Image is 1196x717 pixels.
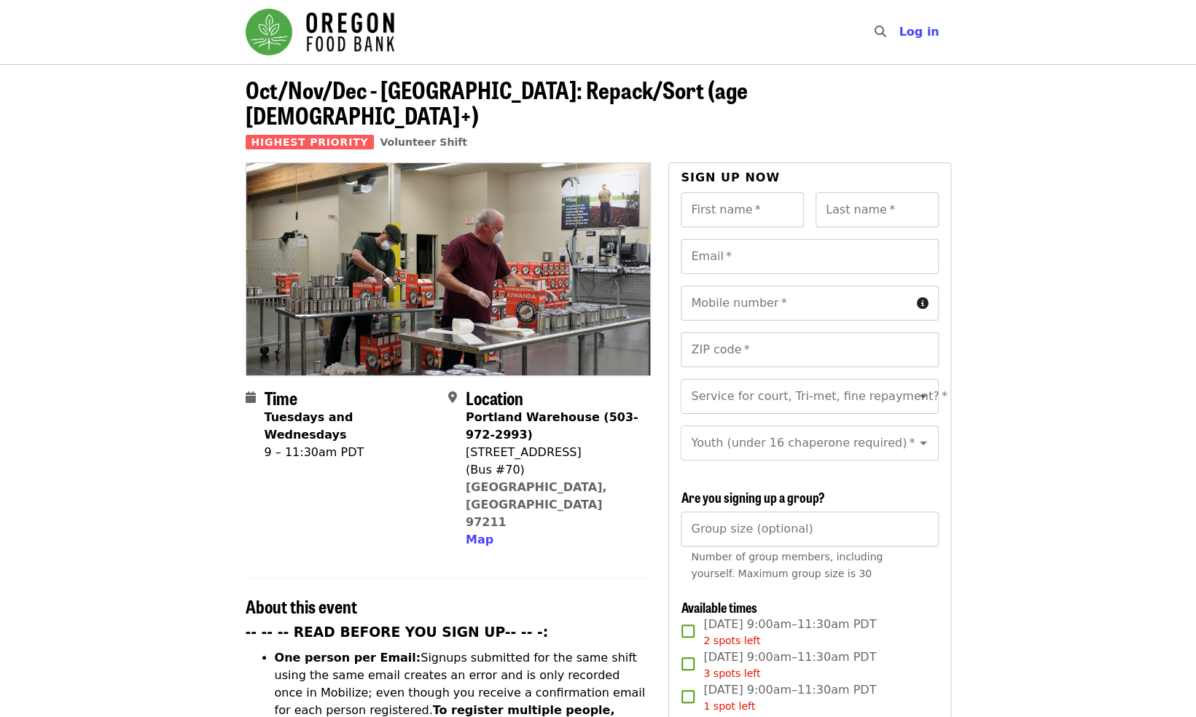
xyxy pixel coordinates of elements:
[703,616,876,649] span: [DATE] 9:00am–11:30am PDT
[703,635,760,646] span: 2 spots left
[448,391,457,404] i: map-marker-alt icon
[894,15,906,50] input: Search
[681,286,910,321] input: Mobile number
[681,487,824,506] span: Are you signing up a group?
[681,239,938,274] input: Email
[874,25,886,39] i: search icon
[380,136,467,148] a: Volunteer Shift
[466,480,607,529] a: [GEOGRAPHIC_DATA], [GEOGRAPHIC_DATA] 97211
[913,386,934,407] button: Open
[816,192,939,227] input: Last name
[246,391,256,404] i: calendar icon
[265,410,353,442] strong: Tuesdays and Wednesdays
[246,163,651,375] img: Oct/Nov/Dec - Portland: Repack/Sort (age 16+) organized by Oregon Food Bank
[466,461,639,479] div: (Bus #70)
[681,597,757,616] span: Available times
[246,135,375,149] span: Highest Priority
[703,681,876,714] span: [DATE] 9:00am–11:30am PDT
[681,192,804,227] input: First name
[703,667,760,679] span: 3 spots left
[917,297,929,310] i: circle-info icon
[265,385,297,410] span: Time
[681,512,938,546] input: [object Object]
[887,17,950,47] button: Log in
[466,385,523,410] span: Location
[246,9,394,55] img: Oregon Food Bank - Home
[703,649,876,681] span: [DATE] 9:00am–11:30am PDT
[466,531,493,549] button: Map
[913,433,934,453] button: Open
[466,533,493,546] span: Map
[275,651,421,665] strong: One person per Email:
[681,332,938,367] input: ZIP code
[899,25,939,39] span: Log in
[681,171,780,184] span: Sign up now
[246,624,549,640] strong: -- -- -- READ BEFORE YOU SIGN UP-- -- -:
[691,551,883,579] span: Number of group members, including yourself. Maximum group size is 30
[246,72,748,132] span: Oct/Nov/Dec - [GEOGRAPHIC_DATA]: Repack/Sort (age [DEMOGRAPHIC_DATA]+)
[703,700,755,712] span: 1 spot left
[466,444,639,461] div: [STREET_ADDRESS]
[265,444,437,461] div: 9 – 11:30am PDT
[466,410,638,442] strong: Portland Warehouse (503-972-2993)
[246,593,357,619] span: About this event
